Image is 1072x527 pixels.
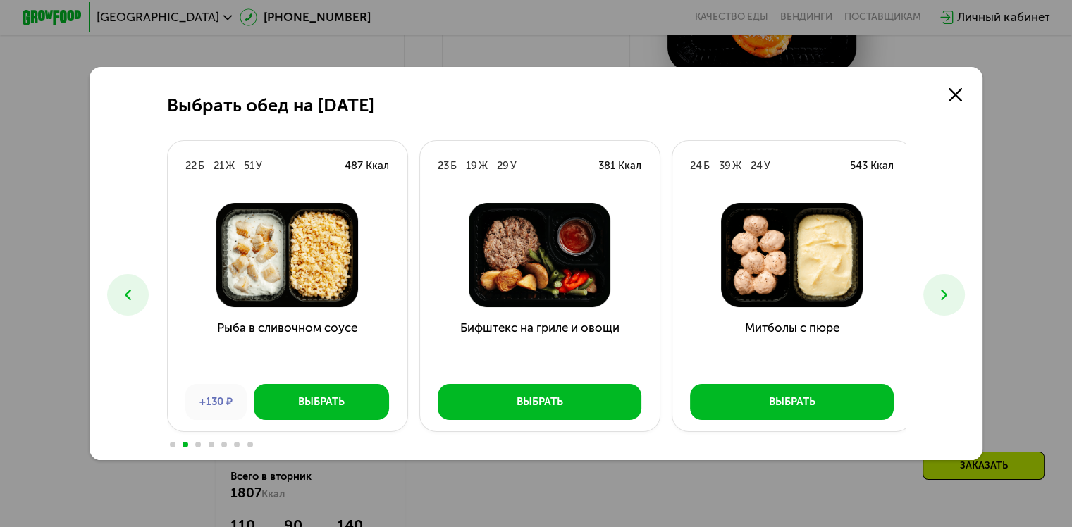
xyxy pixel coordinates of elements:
div: 39 [719,159,731,173]
div: 29 [497,159,509,173]
button: Выбрать [438,384,641,420]
div: Б [450,159,457,173]
div: Ж [479,159,488,173]
div: 22 [185,159,197,173]
button: Выбрать [690,384,894,420]
div: +130 ₽ [185,384,247,420]
div: Выбрать [769,395,815,409]
img: Бифштекс на гриле и овощи [431,203,647,307]
div: У [764,159,770,173]
div: 19 [466,159,477,173]
div: Ж [226,159,235,173]
h3: Митболы с пюре [672,319,912,373]
div: Выбрать [298,395,345,409]
h3: Бифштекс на гриле и овощи [420,319,660,373]
div: 24 [751,159,763,173]
div: Выбрать [517,395,563,409]
div: 24 [690,159,702,173]
div: У [256,159,262,173]
h3: Рыба в сливочном соусе [168,319,407,373]
div: Ж [732,159,741,173]
h2: Выбрать обед на [DATE] [167,95,374,116]
div: 381 Ккал [598,159,641,173]
div: У [510,159,517,173]
div: 51 [244,159,254,173]
div: 23 [438,159,449,173]
div: Б [703,159,710,173]
div: 543 Ккал [850,159,894,173]
img: Рыба в сливочном соусе [179,203,395,307]
div: 487 Ккал [345,159,389,173]
button: Выбрать [254,384,389,420]
div: Б [198,159,204,173]
img: Митболы с пюре [684,203,899,307]
div: 21 [214,159,224,173]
